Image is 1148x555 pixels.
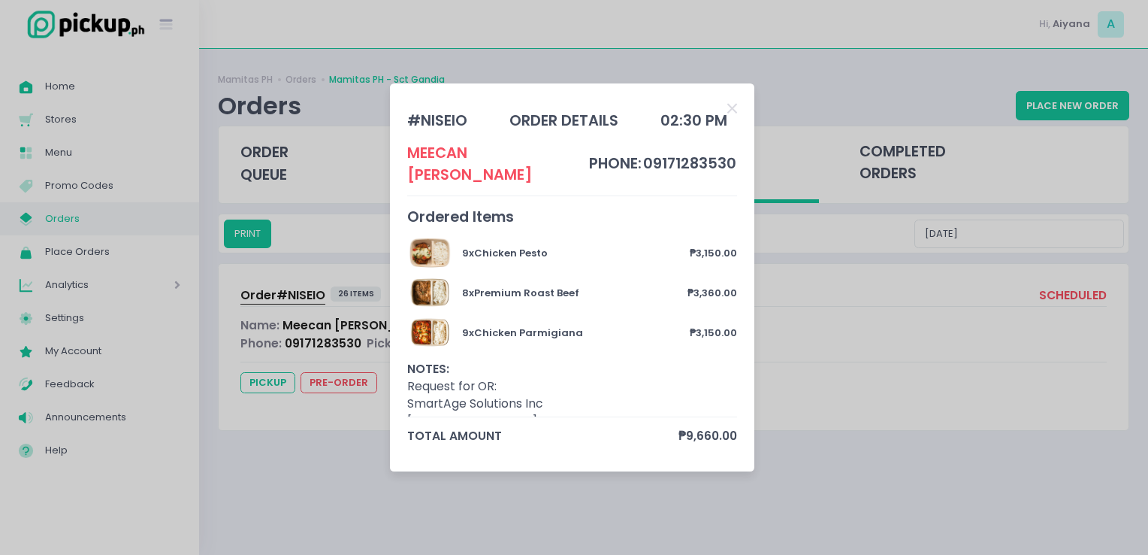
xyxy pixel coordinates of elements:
div: 02:30 PM [660,110,727,132]
div: # NISEIO [407,110,467,132]
span: total amount [407,427,679,444]
div: Ordered Items [407,206,738,228]
div: Meecan [PERSON_NAME] [407,142,589,187]
div: order details [509,110,618,132]
button: Close [727,100,737,115]
span: 09171283530 [643,153,736,174]
td: phone: [588,142,642,187]
span: ₱9,660.00 [678,427,737,444]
